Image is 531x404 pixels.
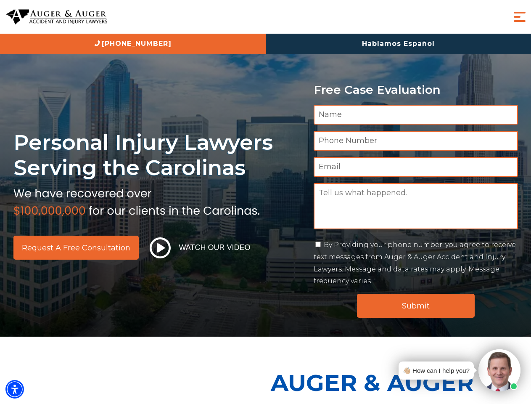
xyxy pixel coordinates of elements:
[6,9,107,25] img: Auger & Auger Accident and Injury Lawyers Logo
[314,105,518,125] input: Name
[511,8,528,25] button: Menu
[22,244,130,252] span: Request a Free Consultation
[314,83,518,96] p: Free Case Evaluation
[357,294,475,318] input: Submit
[13,185,260,217] img: sub text
[147,237,253,259] button: Watch Our Video
[271,362,526,404] p: Auger & Auger
[13,236,139,260] a: Request a Free Consultation
[13,130,304,181] h1: Personal Injury Lawyers Serving the Carolinas
[478,349,520,391] img: Intaker widget Avatar
[314,157,518,177] input: Email
[5,380,24,399] div: Accessibility Menu
[403,365,470,376] div: 👋🏼 How can I help you?
[314,241,516,285] label: By Providing your phone number, you agree to receive text messages from Auger & Auger Accident an...
[314,131,518,151] input: Phone Number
